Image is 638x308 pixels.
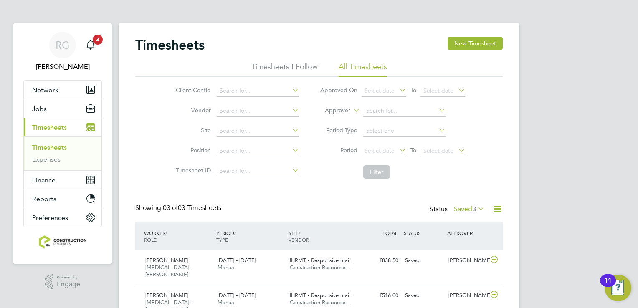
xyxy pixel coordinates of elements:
span: 3 [472,205,476,213]
span: Select date [423,87,453,94]
span: RG [56,40,70,50]
a: Powered byEngage [45,274,81,290]
span: 03 Timesheets [163,204,221,212]
span: [DATE] - [DATE] [218,292,256,299]
div: [PERSON_NAME] [445,289,489,303]
span: Preferences [32,214,68,222]
span: To [408,145,419,156]
div: SITE [286,225,359,247]
span: IHRMT - Responsive mai… [290,257,354,264]
span: [DATE] - [DATE] [218,257,256,264]
span: [PERSON_NAME] [145,292,188,299]
span: Timesheets [32,124,67,131]
label: Vendor [173,106,211,114]
label: Saved [454,205,484,213]
div: Saved [402,289,445,303]
span: Network [32,86,58,94]
label: Client Config [173,86,211,94]
span: 3 [93,35,103,45]
div: [PERSON_NAME] [445,254,489,268]
a: Expenses [32,155,61,163]
input: Select one [363,125,446,137]
span: Manual [218,264,235,271]
a: RG[PERSON_NAME] [23,32,102,72]
li: Timesheets I Follow [251,62,318,77]
span: Select date [365,147,395,154]
a: 3 [82,32,99,58]
input: Search for... [363,105,446,117]
div: PERIOD [214,225,286,247]
div: 11 [604,280,612,291]
span: To [408,85,419,96]
button: Finance [24,171,101,189]
img: construction-resources-logo-retina.png [39,235,87,249]
label: Timesheet ID [173,167,211,174]
div: WORKER [142,225,214,247]
span: Rebecca Galbraigth [23,62,102,72]
span: Select date [365,87,395,94]
div: £516.00 [358,289,402,303]
a: Timesheets [32,144,67,151]
input: Search for... [217,145,299,157]
button: Network [24,81,101,99]
nav: Main navigation [13,23,112,264]
span: [MEDICAL_DATA] - [PERSON_NAME] [145,264,192,278]
label: Position [173,146,211,154]
span: Powered by [57,274,80,281]
span: ROLE [144,236,157,243]
label: Period [320,146,357,154]
button: Preferences [24,208,101,227]
div: STATUS [402,225,445,240]
label: Site [173,126,211,134]
span: VENDOR [289,236,309,243]
span: Select date [423,147,453,154]
a: Go to home page [23,235,102,249]
span: Reports [32,195,56,203]
input: Search for... [217,165,299,177]
label: Period Type [320,126,357,134]
span: Engage [57,281,80,288]
button: Open Resource Center, 11 new notifications [605,275,631,301]
span: 03 of [163,204,178,212]
button: Reports [24,189,101,208]
span: IHRMT - Responsive mai… [290,292,354,299]
div: £838.50 [358,254,402,268]
div: Showing [135,204,223,212]
span: [PERSON_NAME] [145,257,188,264]
div: Timesheets [24,136,101,170]
span: Manual [218,299,235,306]
input: Search for... [217,85,299,97]
span: Construction Resources… [290,264,352,271]
button: Timesheets [24,118,101,136]
span: / [234,230,236,236]
label: Approver [313,106,350,115]
button: Jobs [24,99,101,118]
button: New Timesheet [448,37,503,50]
button: Filter [363,165,390,179]
li: All Timesheets [339,62,387,77]
div: APPROVER [445,225,489,240]
span: Construction Resources… [290,299,352,306]
label: Approved On [320,86,357,94]
h2: Timesheets [135,37,205,53]
div: Status [430,204,486,215]
input: Search for... [217,125,299,137]
span: TYPE [216,236,228,243]
div: Saved [402,254,445,268]
span: / [165,230,167,236]
span: Finance [32,176,56,184]
span: Jobs [32,105,47,113]
input: Search for... [217,105,299,117]
span: TOTAL [382,230,397,236]
span: / [299,230,300,236]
